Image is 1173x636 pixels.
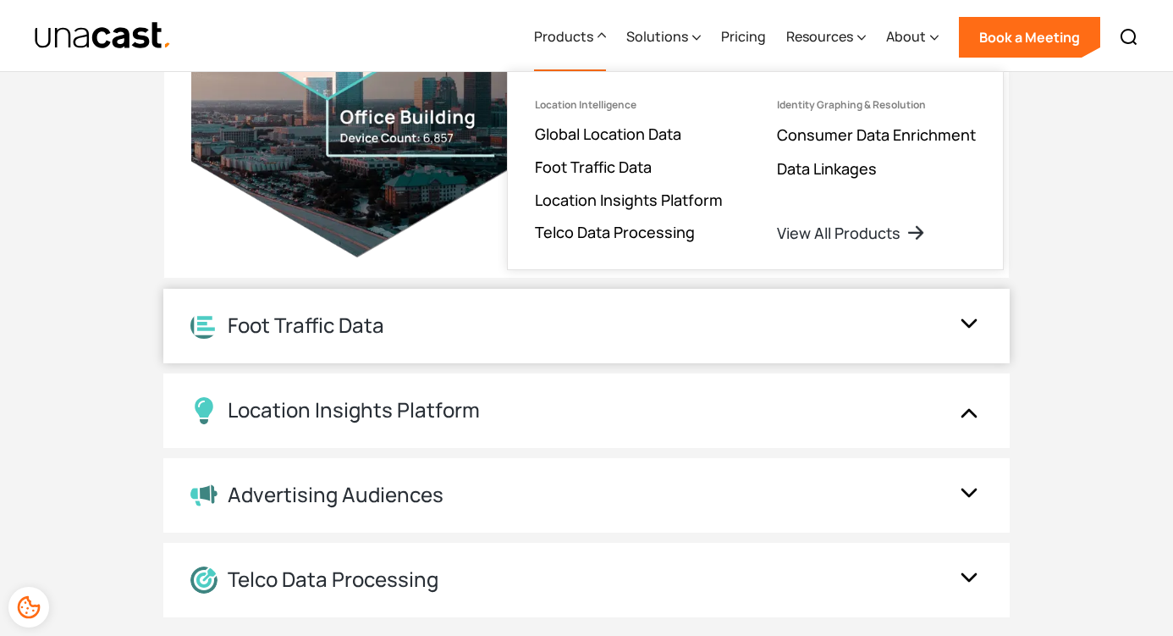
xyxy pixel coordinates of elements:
[535,157,652,177] a: Foot Traffic Data
[786,3,866,72] div: Resources
[8,587,49,628] div: Cookie Preferences
[228,567,438,592] div: Telco Data Processing
[535,124,681,144] a: Global Location Data
[777,223,926,243] a: View All Products
[786,26,853,47] div: Resources
[228,313,384,338] div: Foot Traffic Data
[626,3,701,72] div: Solutions
[190,484,218,507] img: Advertising Audiences icon
[507,71,1004,270] nav: Products
[534,26,593,47] div: Products
[535,99,636,111] div: Location Intelligence
[777,124,976,145] a: Consumer Data Enrichment
[190,312,218,339] img: Location Analytics icon
[886,3,939,72] div: About
[228,398,480,423] div: Location Insights Platform
[190,397,218,424] img: Location Insights Platform icon
[721,3,766,72] a: Pricing
[1119,27,1139,47] img: Search icon
[959,17,1100,58] a: Book a Meeting
[34,21,172,51] img: Unacast text logo
[777,158,877,179] a: Data Linkages
[34,21,172,51] a: home
[535,222,695,242] a: Telco Data Processing
[626,26,688,47] div: Solutions
[190,567,218,594] img: Location Data Processing icon
[228,483,443,507] div: Advertising Audiences
[534,3,606,72] div: Products
[535,190,723,210] a: Location Insights Platform
[777,99,926,111] div: Identity Graphing & Resolution
[886,26,926,47] div: About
